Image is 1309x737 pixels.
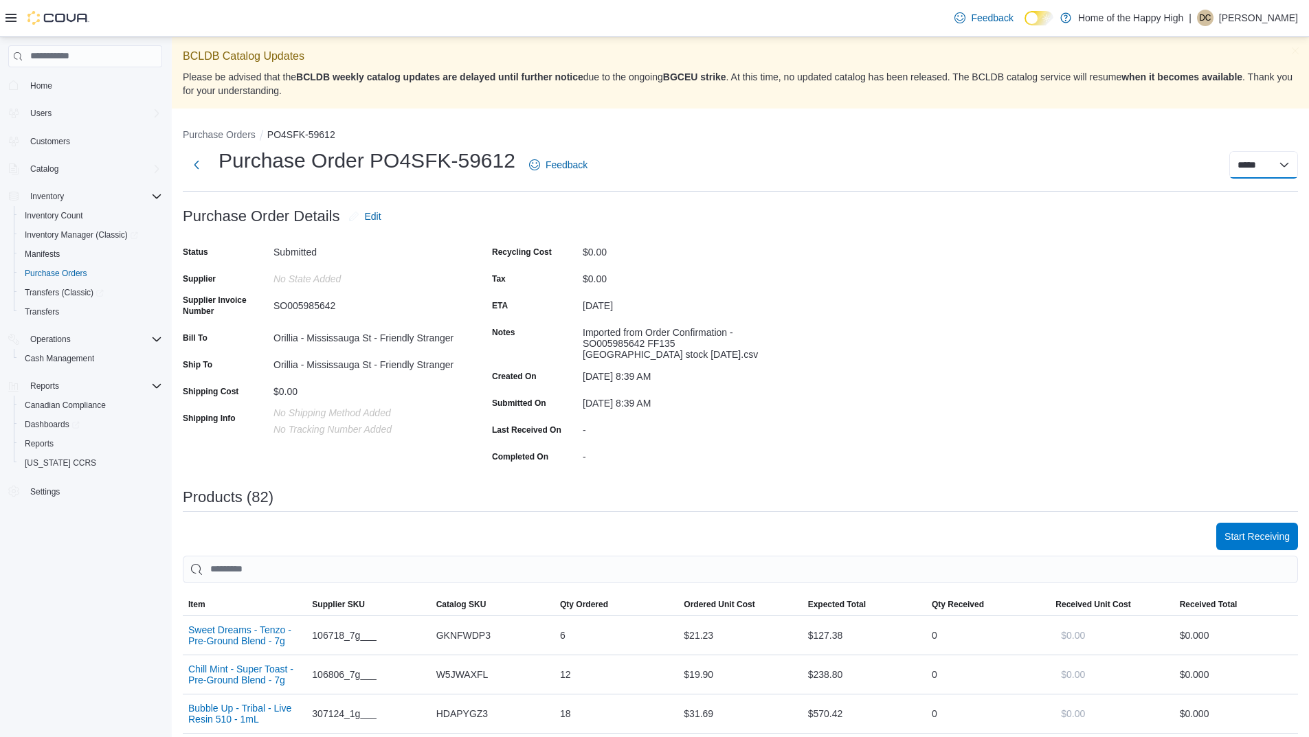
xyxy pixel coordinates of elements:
span: DC [1199,10,1211,26]
label: ETA [492,300,508,311]
label: Submitted On [492,398,546,409]
span: Transfers (Classic) [25,287,104,298]
span: $0.00 [1061,628,1085,642]
button: Chill Mint - Super Toast - Pre-Ground Blend - 7g [188,664,301,685]
span: Reports [25,438,54,449]
span: Reports [25,378,162,394]
button: Next [183,151,210,179]
div: SO005985642 [273,295,458,311]
span: Operations [25,331,162,348]
a: Transfers (Classic) [14,283,168,302]
div: [DATE] 8:39 AM [583,365,767,382]
button: Received Unit Cost [1050,593,1174,615]
button: Manifests [14,245,168,264]
label: Status [183,247,208,258]
span: Edit [365,209,381,223]
a: Feedback [949,4,1018,32]
span: Transfers (Classic) [19,284,162,301]
button: Catalog [3,159,168,179]
span: Inventory Count [25,210,83,221]
p: Home of the Happy High [1078,10,1183,26]
button: Dismiss this callout [1287,43,1304,59]
span: Feedback [971,11,1013,25]
img: Cova [27,11,89,25]
button: Start Receiving [1216,523,1298,550]
div: - [583,419,767,435]
span: Dashboards [19,416,162,433]
a: Dashboards [14,415,168,434]
span: Transfers [25,306,59,317]
span: Item [188,599,205,610]
div: No State added [273,268,458,284]
div: $0.00 0 [1180,666,1293,683]
span: Cash Management [19,350,162,367]
p: [PERSON_NAME] [1219,10,1298,26]
strong: BCLDB weekly catalog updates are delayed until further notice [296,71,583,82]
strong: when it becomes available [1121,71,1242,82]
span: Inventory [25,188,162,205]
button: Settings [3,481,168,501]
span: Received Unit Cost [1055,599,1130,610]
span: Qty Ordered [560,599,608,610]
button: Operations [3,330,168,349]
a: Feedback [524,151,593,179]
label: Shipping Info [183,413,236,424]
a: [US_STATE] CCRS [19,455,102,471]
span: Canadian Compliance [25,400,106,411]
button: Catalog [25,161,64,177]
button: Transfers [14,302,168,321]
p: Please be advised that the due to the ongoing . At this time, no updated catalog has been release... [183,70,1298,98]
div: $570.42 [803,700,926,727]
button: Edit [343,203,387,230]
a: Inventory Manager (Classic) [19,227,144,243]
a: Manifests [19,246,65,262]
button: Sweet Dreams - Tenzo - Pre-Ground Blend - 7g [188,624,301,646]
label: Notes [492,327,515,338]
button: Received Total [1174,593,1298,615]
a: Inventory Count [19,207,89,224]
a: Canadian Compliance [19,397,111,413]
button: Inventory [25,188,69,205]
div: $127.38 [803,622,926,649]
span: Feedback [546,158,588,172]
div: 0 [926,661,1050,688]
span: Supplier SKU [312,599,365,610]
span: Catalog SKU [436,599,486,610]
span: Canadian Compliance [19,397,162,413]
label: Shipping Cost [183,386,238,397]
span: Home [30,80,52,91]
button: Qty Received [926,593,1050,615]
button: Users [25,105,57,122]
div: Orillia - Mississauga St - Friendly Stranger [273,354,458,370]
div: 12 [555,661,678,688]
div: 6 [555,622,678,649]
span: Customers [30,136,70,147]
button: Item [183,593,306,615]
span: Cash Management [25,353,94,364]
span: Reports [30,381,59,392]
span: Received Total [1180,599,1238,610]
span: HDAPYGZ3 [436,705,488,722]
span: Dashboards [25,419,80,430]
button: PO4SFK-59612 [267,129,335,140]
a: Settings [25,484,65,500]
button: Inventory [3,187,168,206]
button: Catalog SKU [431,593,555,615]
div: $21.23 [678,622,802,649]
button: Customers [3,131,168,151]
button: Users [3,104,168,123]
p: BCLDB Catalog Updates [183,48,1298,65]
span: 106806_7g___ [312,666,376,683]
div: $0.00 [273,381,458,397]
div: Destiny Clausner [1197,10,1213,26]
a: Inventory Manager (Classic) [14,225,168,245]
a: Transfers (Classic) [19,284,109,301]
span: Settings [25,482,162,499]
span: Catalog [30,163,58,174]
button: Expected Total [803,593,926,615]
span: Settings [30,486,60,497]
span: [US_STATE] CCRS [25,457,96,468]
label: Supplier [183,273,216,284]
nav: Complex example [8,70,162,537]
h1: Purchase Order PO4SFK-59612 [219,147,515,174]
